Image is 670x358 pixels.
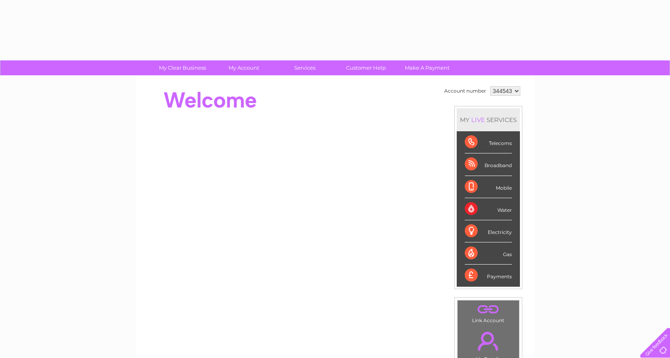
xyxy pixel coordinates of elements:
[442,84,488,98] td: Account number
[465,131,512,153] div: Telecoms
[394,60,460,75] a: Make A Payment
[457,300,520,325] td: Link Account
[272,60,338,75] a: Services
[465,153,512,176] div: Broadband
[210,60,277,75] a: My Account
[465,265,512,286] div: Payments
[457,108,520,131] div: MY SERVICES
[460,302,517,317] a: .
[333,60,399,75] a: Customer Help
[470,116,487,124] div: LIVE
[460,327,517,355] a: .
[465,176,512,198] div: Mobile
[465,242,512,265] div: Gas
[465,220,512,242] div: Electricity
[465,198,512,220] div: Water
[149,60,216,75] a: My Clear Business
